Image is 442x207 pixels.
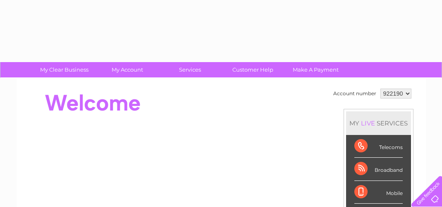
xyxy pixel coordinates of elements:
[331,87,378,101] td: Account number
[354,135,403,158] div: Telecoms
[93,62,161,77] a: My Account
[30,62,98,77] a: My Clear Business
[219,62,287,77] a: Customer Help
[346,111,411,135] div: MY SERVICES
[359,119,377,127] div: LIVE
[282,62,350,77] a: Make A Payment
[156,62,224,77] a: Services
[354,181,403,204] div: Mobile
[354,158,403,181] div: Broadband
